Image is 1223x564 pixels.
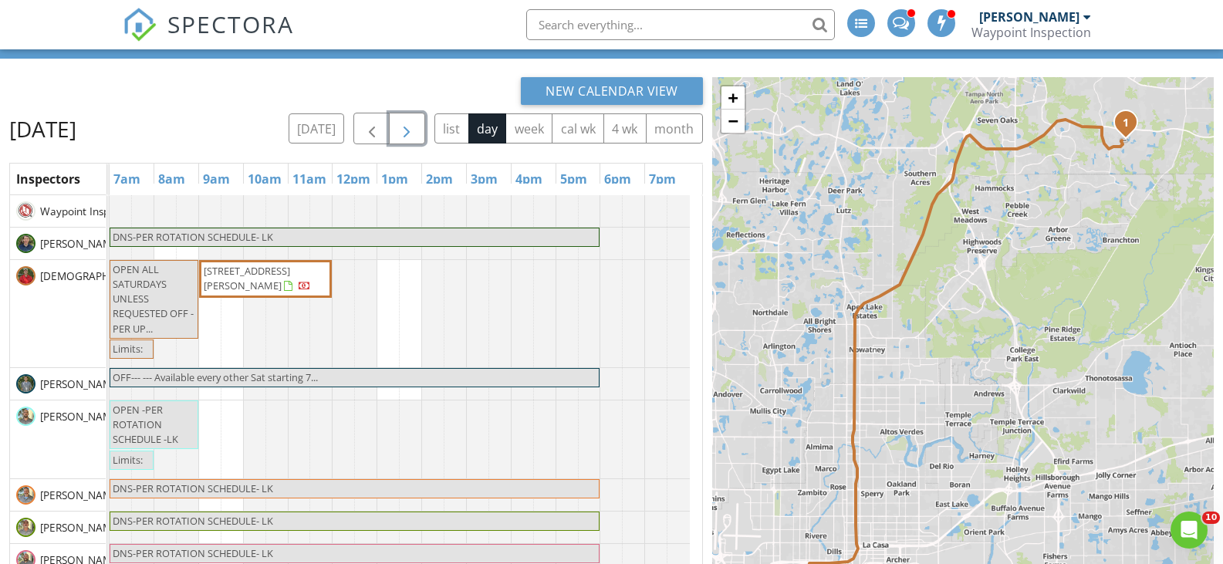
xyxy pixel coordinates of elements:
a: 9am [199,167,234,191]
a: Zoom out [721,110,745,133]
span: DNS-PER ROTATION SCHEDULE- LK [113,481,273,495]
span: OPEN -PER ROTATION SCHEDULE -LK [113,403,178,446]
span: Limits: [113,342,143,356]
a: 1pm [377,167,412,191]
a: 7pm [645,167,680,191]
button: Next day [389,113,425,144]
a: 8am [154,167,189,191]
img: jim_parsons_1.jpeg [16,485,35,505]
a: 3pm [467,167,502,191]
span: Inspectors [16,171,80,187]
iframe: Intercom live chat [1171,512,1208,549]
span: OPEN ALL SATURDAYS UNLESS REQUESTED OFF -PER UP... [113,262,194,336]
span: 10 [1202,512,1220,524]
button: 4 wk [603,113,647,144]
div: [PERSON_NAME] [979,9,1079,25]
span: [STREET_ADDRESS][PERSON_NAME] [204,264,290,292]
a: 12pm [333,167,374,191]
button: Previous day [353,113,390,144]
a: 5pm [556,167,591,191]
input: Search everything... [526,9,835,40]
span: Limits: [113,453,143,467]
img: web_capture_2172025_105838_mail.google.com.jpeg [16,234,35,253]
img: screenshot_20250418_164326.png [16,201,35,221]
a: SPECTORA [123,21,294,53]
span: [PERSON_NAME] [37,236,124,252]
a: Zoom in [721,86,745,110]
img: christian_3.jpeg [16,266,35,285]
img: The Best Home Inspection Software - Spectora [123,8,157,42]
span: [PERSON_NAME] [37,488,124,503]
a: 2pm [422,167,457,191]
button: New Calendar View [521,77,703,105]
span: [PERSON_NAME] [37,377,124,392]
a: 11am [289,167,330,191]
div: 32367 Eldorado Cyn Lp, Wesley Chapel, FL 33543 [1126,122,1135,131]
h2: [DATE] [9,113,76,144]
span: DNS-PER ROTATION SCHEDULE- LK [113,230,273,244]
img: ross_1.jpeg [16,407,35,426]
span: DNS-PER ROTATION SCHEDULE- LK [113,546,273,560]
span: DNS-PER ROTATION SCHEDULE- LK [113,514,273,528]
span: OFF--- --- Available every other Sat starting 7... [113,370,318,384]
button: day [468,113,507,144]
button: [DATE] [289,113,345,144]
div: Waypoint Inspection [971,25,1091,40]
button: week [505,113,552,144]
button: list [434,113,469,144]
i: 1 [1122,118,1128,129]
a: 4pm [512,167,546,191]
a: 10am [244,167,285,191]
a: 7am [110,167,144,191]
a: 6pm [600,167,635,191]
span: SPECTORA [167,8,294,40]
button: cal wk [552,113,604,144]
img: casey_4.jpeg [16,374,35,393]
span: Waypoint Inspection [37,204,143,219]
span: [PERSON_NAME] [37,409,124,424]
img: eddie_b_1.jpeg [16,518,35,537]
span: [PERSON_NAME] [37,520,124,535]
button: month [646,113,703,144]
span: [DEMOGRAPHIC_DATA][PERSON_NAME] [37,268,238,284]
